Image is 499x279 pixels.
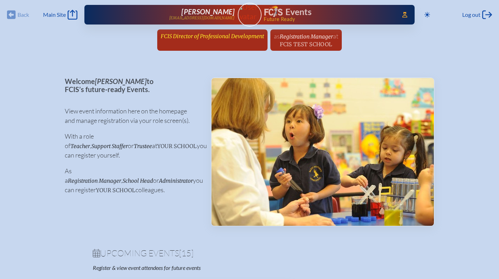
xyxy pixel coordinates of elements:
[274,32,280,40] span: as
[157,143,197,149] span: your school
[158,29,267,43] a: FCIS Director of Professional Development
[65,132,200,160] p: With a role of , or at you can register yourself.
[96,187,136,194] span: your school
[65,166,200,195] p: As a , or you can register colleagues.
[280,41,332,48] span: FCIS Test School
[271,29,341,51] a: asRegistration ManageratFCIS Test School
[65,77,200,93] p: Welcome to FCIS’s future-ready Events.
[43,11,66,18] span: Main Site
[235,2,264,21] img: User Avatar
[179,248,194,258] span: [15]
[68,177,121,184] span: Registration Manager
[123,177,153,184] span: School Head
[107,8,235,22] a: [PERSON_NAME][EMAIL_ADDRESS][DOMAIN_NAME]
[43,10,77,20] a: Main Site
[280,33,333,40] span: Registration Manager
[181,7,235,16] span: [PERSON_NAME]
[93,249,407,257] h1: Upcoming Events
[159,177,193,184] span: Administrator
[169,16,235,20] p: [EMAIL_ADDRESS][DOMAIN_NAME]
[264,6,393,22] div: FCIS Events — Future ready
[93,264,278,271] p: Register & view event attendees for future events
[462,11,480,18] span: Log out
[161,33,264,40] span: FCIS Director of Professional Development
[134,143,152,149] span: Trustee
[91,143,128,149] span: Support Staffer
[264,17,392,22] span: Future Ready
[70,143,90,149] span: Teacher
[212,78,434,226] img: Events
[238,3,262,27] a: User Avatar
[333,32,338,40] span: at
[95,77,147,85] span: [PERSON_NAME]
[65,106,200,125] p: View event information here on the homepage and manage registration via your role screen(s).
